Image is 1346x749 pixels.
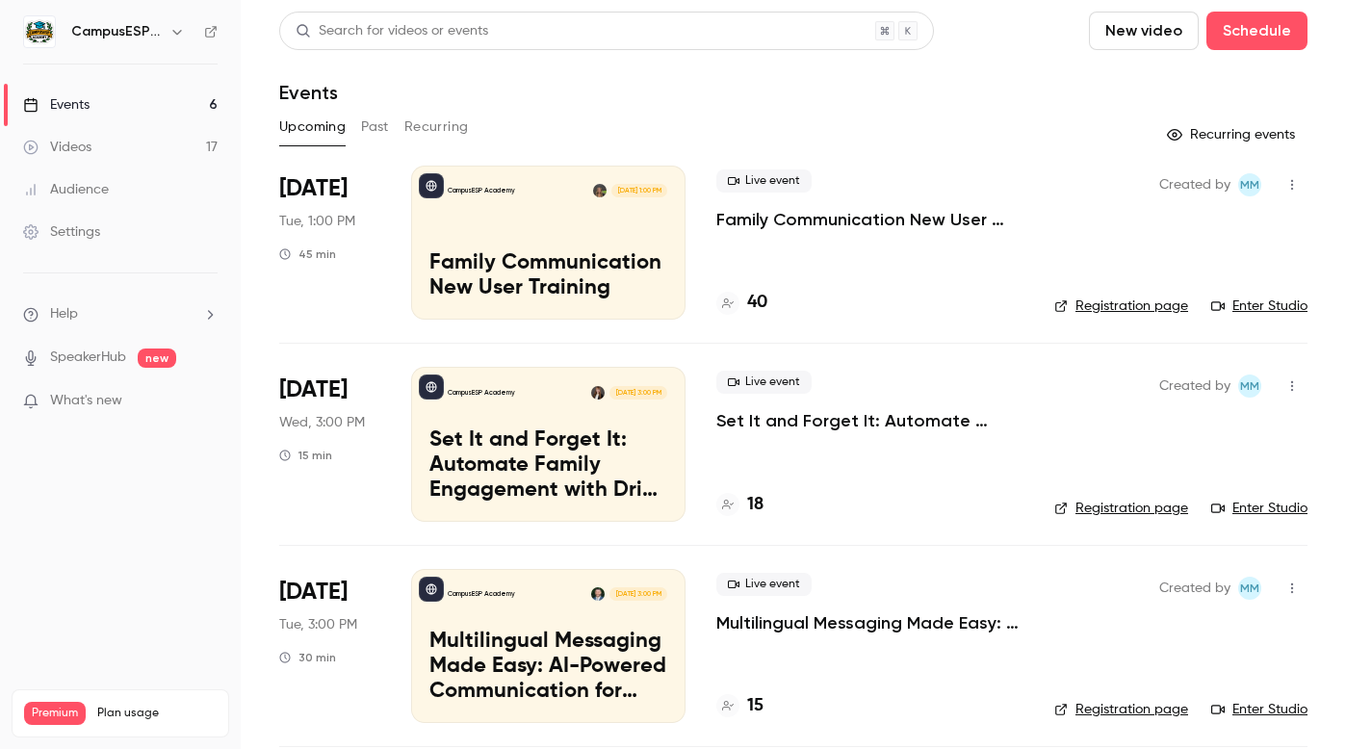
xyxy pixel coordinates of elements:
[279,413,365,432] span: Wed, 3:00 PM
[1159,577,1230,600] span: Created by
[71,22,162,41] h6: CampusESP Academy
[716,208,1023,231] a: Family Communication New User Training
[747,693,764,719] h4: 15
[1211,700,1307,719] a: Enter Studio
[716,290,767,316] a: 40
[747,290,767,316] h4: 40
[24,16,55,47] img: CampusESP Academy
[593,184,607,197] img: Mira Gandhi
[279,246,336,262] div: 45 min
[279,569,380,723] div: Oct 14 Tue, 3:00 PM (America/New York)
[361,112,389,142] button: Past
[24,702,86,725] span: Premium
[1089,12,1199,50] button: New video
[1054,297,1188,316] a: Registration page
[609,587,666,601] span: [DATE] 3:00 PM
[1238,577,1261,600] span: Mairin Matthews
[23,222,100,242] div: Settings
[448,589,515,599] p: CampusESP Academy
[429,428,667,503] p: Set It and Forget It: Automate Family Engagement with Drip Text Messages
[591,587,605,601] img: Albert Perera
[448,186,515,195] p: CampusESP Academy
[429,251,667,301] p: Family Communication New User Training
[411,166,686,320] a: Family Communication New User TrainingCampusESP AcademyMira Gandhi[DATE] 1:00 PMFamily Communicat...
[279,374,348,405] span: [DATE]
[1238,173,1261,196] span: Mairin Matthews
[279,650,336,665] div: 30 min
[1054,700,1188,719] a: Registration page
[716,492,764,518] a: 18
[138,349,176,368] span: new
[50,304,78,324] span: Help
[1240,173,1259,196] span: MM
[609,386,666,400] span: [DATE] 3:00 PM
[23,138,91,157] div: Videos
[279,367,380,521] div: Oct 8 Wed, 3:00 PM (America/New York)
[279,173,348,204] span: [DATE]
[716,409,1023,432] a: Set It and Forget It: Automate Family Engagement with Drip Text Messages
[1159,173,1230,196] span: Created by
[716,371,812,394] span: Live event
[1054,499,1188,518] a: Registration page
[1211,297,1307,316] a: Enter Studio
[716,169,812,193] span: Live event
[448,388,515,398] p: CampusESP Academy
[279,212,355,231] span: Tue, 1:00 PM
[23,304,218,324] li: help-dropdown-opener
[716,573,812,596] span: Live event
[716,611,1023,634] a: Multilingual Messaging Made Easy: AI-Powered Communication for Spanish-Speaking Families
[1238,374,1261,398] span: Mairin Matthews
[279,615,357,634] span: Tue, 3:00 PM
[591,386,605,400] img: Rebecca McCrory
[1211,499,1307,518] a: Enter Studio
[23,95,90,115] div: Events
[23,180,109,199] div: Audience
[1159,374,1230,398] span: Created by
[279,81,338,104] h1: Events
[279,112,346,142] button: Upcoming
[50,391,122,411] span: What's new
[429,630,667,704] p: Multilingual Messaging Made Easy: AI-Powered Communication for Spanish-Speaking Families
[1206,12,1307,50] button: Schedule
[97,706,217,721] span: Plan usage
[716,693,764,719] a: 15
[296,21,488,41] div: Search for videos or events
[611,184,666,197] span: [DATE] 1:00 PM
[411,367,686,521] a: Set It and Forget It: Automate Family Engagement with Drip Text MessagesCampusESP AcademyRebecca ...
[1240,577,1259,600] span: MM
[279,448,332,463] div: 15 min
[1158,119,1307,150] button: Recurring events
[404,112,469,142] button: Recurring
[279,577,348,607] span: [DATE]
[1240,374,1259,398] span: MM
[747,492,764,518] h4: 18
[411,569,686,723] a: Multilingual Messaging Made Easy: AI-Powered Communication for Spanish-Speaking FamiliesCampusESP...
[50,348,126,368] a: SpeakerHub
[279,166,380,320] div: Sep 23 Tue, 1:00 PM (America/New York)
[194,393,218,410] iframe: Noticeable Trigger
